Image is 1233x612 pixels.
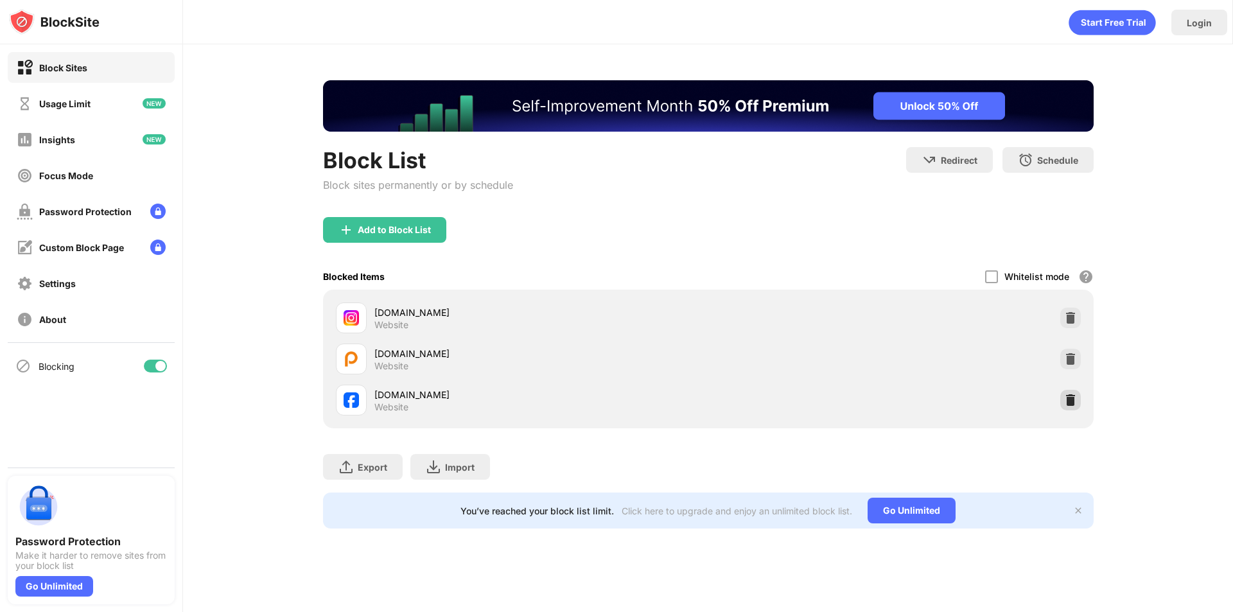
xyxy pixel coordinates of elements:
[1069,10,1156,35] div: animation
[1073,505,1083,516] img: x-button.svg
[39,206,132,217] div: Password Protection
[15,535,167,548] div: Password Protection
[17,204,33,220] img: password-protection-off.svg
[39,62,87,73] div: Block Sites
[17,275,33,292] img: settings-off.svg
[143,98,166,109] img: new-icon.svg
[15,484,62,530] img: push-password-protection.svg
[150,204,166,219] img: lock-menu.svg
[17,96,33,112] img: time-usage-off.svg
[344,392,359,408] img: favicons
[445,462,475,473] div: Import
[868,498,956,523] div: Go Unlimited
[1004,271,1069,282] div: Whitelist mode
[39,134,75,145] div: Insights
[344,351,359,367] img: favicons
[39,314,66,325] div: About
[460,505,614,516] div: You’ve reached your block list limit.
[143,134,166,144] img: new-icon.svg
[17,311,33,328] img: about-off.svg
[15,550,167,571] div: Make it harder to remove sites from your block list
[15,358,31,374] img: blocking-icon.svg
[323,271,385,282] div: Blocked Items
[323,147,513,173] div: Block List
[17,132,33,148] img: insights-off.svg
[15,576,93,597] div: Go Unlimited
[374,360,408,372] div: Website
[374,319,408,331] div: Website
[150,240,166,255] img: lock-menu.svg
[358,225,431,235] div: Add to Block List
[374,388,708,401] div: [DOMAIN_NAME]
[39,170,93,181] div: Focus Mode
[374,347,708,360] div: [DOMAIN_NAME]
[323,179,513,191] div: Block sites permanently or by schedule
[39,242,124,253] div: Custom Block Page
[622,505,852,516] div: Click here to upgrade and enjoy an unlimited block list.
[39,278,76,289] div: Settings
[374,401,408,413] div: Website
[39,98,91,109] div: Usage Limit
[323,80,1094,132] iframe: Banner
[39,361,74,372] div: Blocking
[1187,17,1212,28] div: Login
[344,310,359,326] img: favicons
[17,240,33,256] img: customize-block-page-off.svg
[358,462,387,473] div: Export
[941,155,977,166] div: Redirect
[17,168,33,184] img: focus-off.svg
[374,306,708,319] div: [DOMAIN_NAME]
[9,9,100,35] img: logo-blocksite.svg
[17,60,33,76] img: block-on.svg
[1037,155,1078,166] div: Schedule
